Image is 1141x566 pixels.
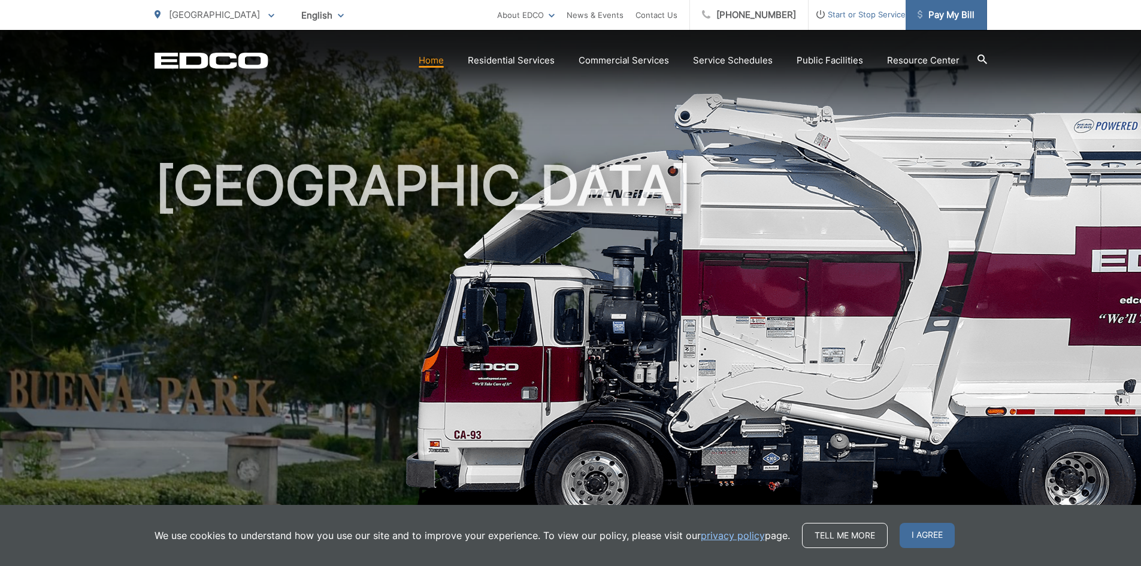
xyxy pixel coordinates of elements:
h1: [GEOGRAPHIC_DATA] [155,156,987,535]
a: Public Facilities [797,53,863,68]
span: I agree [900,523,955,548]
p: We use cookies to understand how you use our site and to improve your experience. To view our pol... [155,528,790,543]
span: Pay My Bill [918,8,974,22]
a: Contact Us [635,8,677,22]
span: English [292,5,353,26]
a: Commercial Services [579,53,669,68]
a: Service Schedules [693,53,773,68]
a: Resource Center [887,53,960,68]
a: privacy policy [701,528,765,543]
a: Residential Services [468,53,555,68]
a: EDCD logo. Return to the homepage. [155,52,268,69]
a: News & Events [567,8,624,22]
a: Tell me more [802,523,888,548]
a: About EDCO [497,8,555,22]
a: Home [419,53,444,68]
span: [GEOGRAPHIC_DATA] [169,9,260,20]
